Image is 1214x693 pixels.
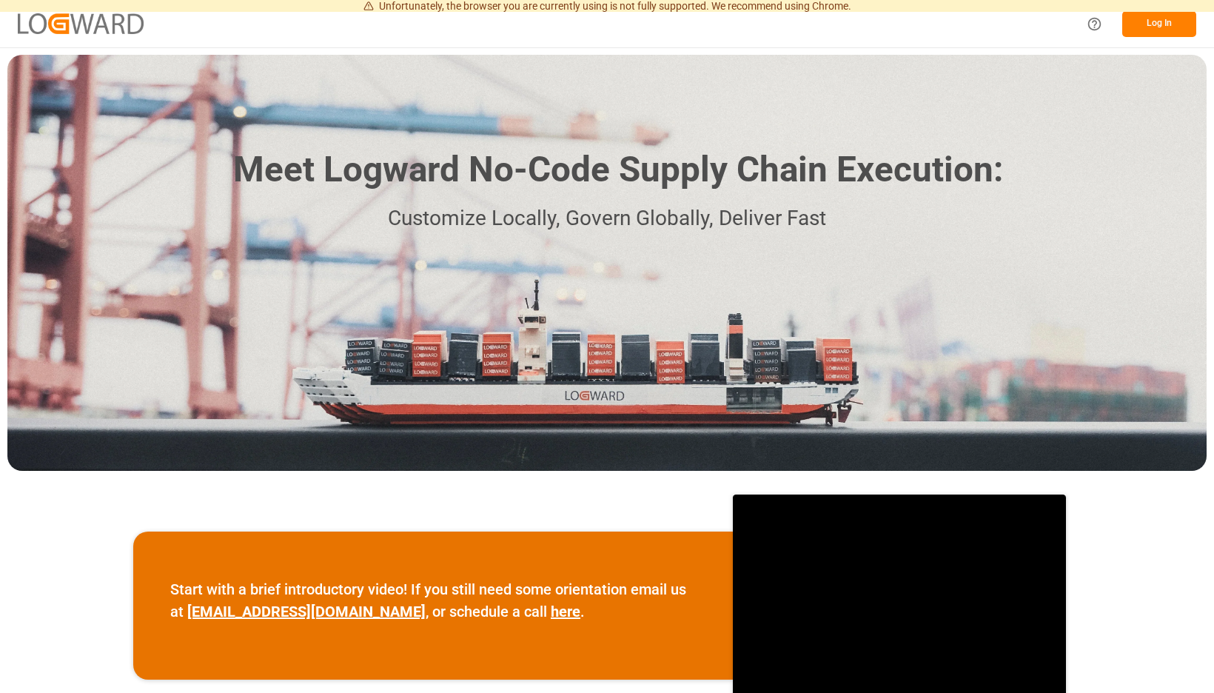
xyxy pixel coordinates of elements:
a: here [551,603,580,620]
p: Customize Locally, Govern Globally, Deliver Fast [211,202,1003,235]
button: Help Center [1078,7,1111,41]
button: Log In [1122,11,1196,37]
p: Start with a brief introductory video! If you still need some orientation email us at , or schedu... [170,578,696,623]
a: [EMAIL_ADDRESS][DOMAIN_NAME] [187,603,426,620]
h1: Meet Logward No-Code Supply Chain Execution: [233,144,1003,196]
img: Logward_new_orange.png [18,13,144,33]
